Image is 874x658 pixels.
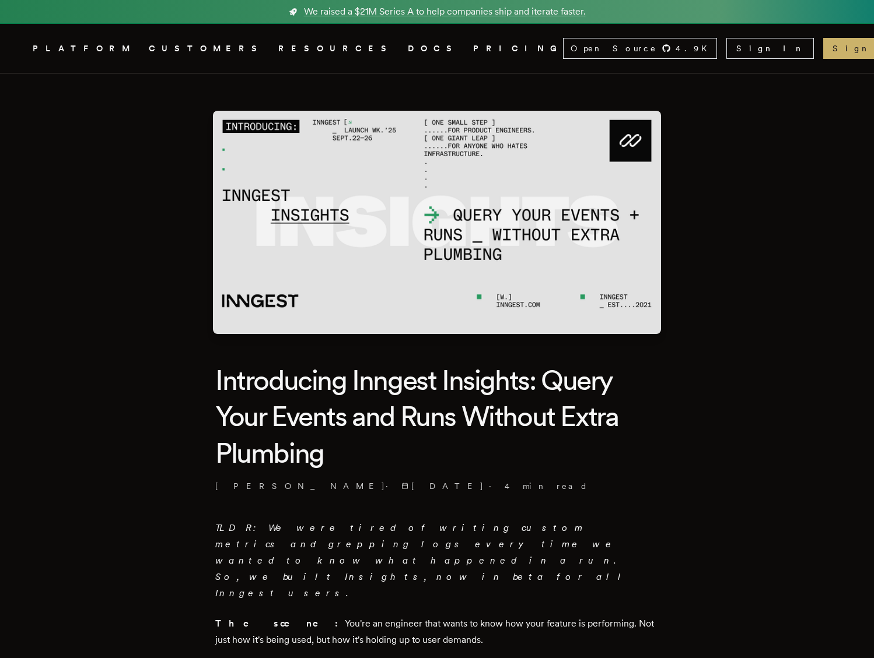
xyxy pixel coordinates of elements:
[33,41,135,56] button: PLATFORM
[304,5,586,19] span: We raised a $21M Series A to help companies ship and iterate faster.
[149,41,264,56] a: CUSTOMERS
[726,38,814,59] a: Sign In
[505,480,588,492] span: 4 min read
[213,111,661,334] img: Featured image for Introducing Inngest Insights: Query Your Events and Runs Without Extra Plumbin...
[278,41,394,56] button: RESOURCES
[676,43,714,54] span: 4.9 K
[215,522,630,599] em: TLDR: We were tired of writing custom metrics and grepping logs every time we wanted to know what...
[215,362,659,471] h1: Introducing Inngest Insights: Query Your Events and Runs Without Extra Plumbing
[215,480,659,492] p: [PERSON_NAME] · ·
[215,618,345,629] strong: The scene:
[215,615,659,648] p: You're an engineer that wants to know how your feature is performing. Not just how it's being use...
[473,41,563,56] a: PRICING
[408,41,459,56] a: DOCS
[571,43,657,54] span: Open Source
[401,480,484,492] span: [DATE]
